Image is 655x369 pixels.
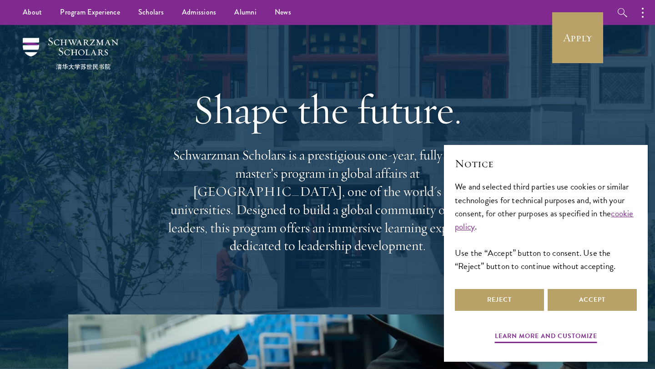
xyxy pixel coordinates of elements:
[455,180,637,272] div: We and selected third parties use cookies or similar technologies for technical purposes and, wit...
[552,12,603,63] a: Apply
[548,289,637,311] button: Accept
[164,84,491,135] h1: Shape the future.
[495,330,597,344] button: Learn more and customize
[164,146,491,255] p: Schwarzman Scholars is a prestigious one-year, fully funded master’s program in global affairs at...
[23,38,118,70] img: Schwarzman Scholars
[455,289,544,311] button: Reject
[455,156,637,171] h2: Notice
[455,207,634,233] a: cookie policy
